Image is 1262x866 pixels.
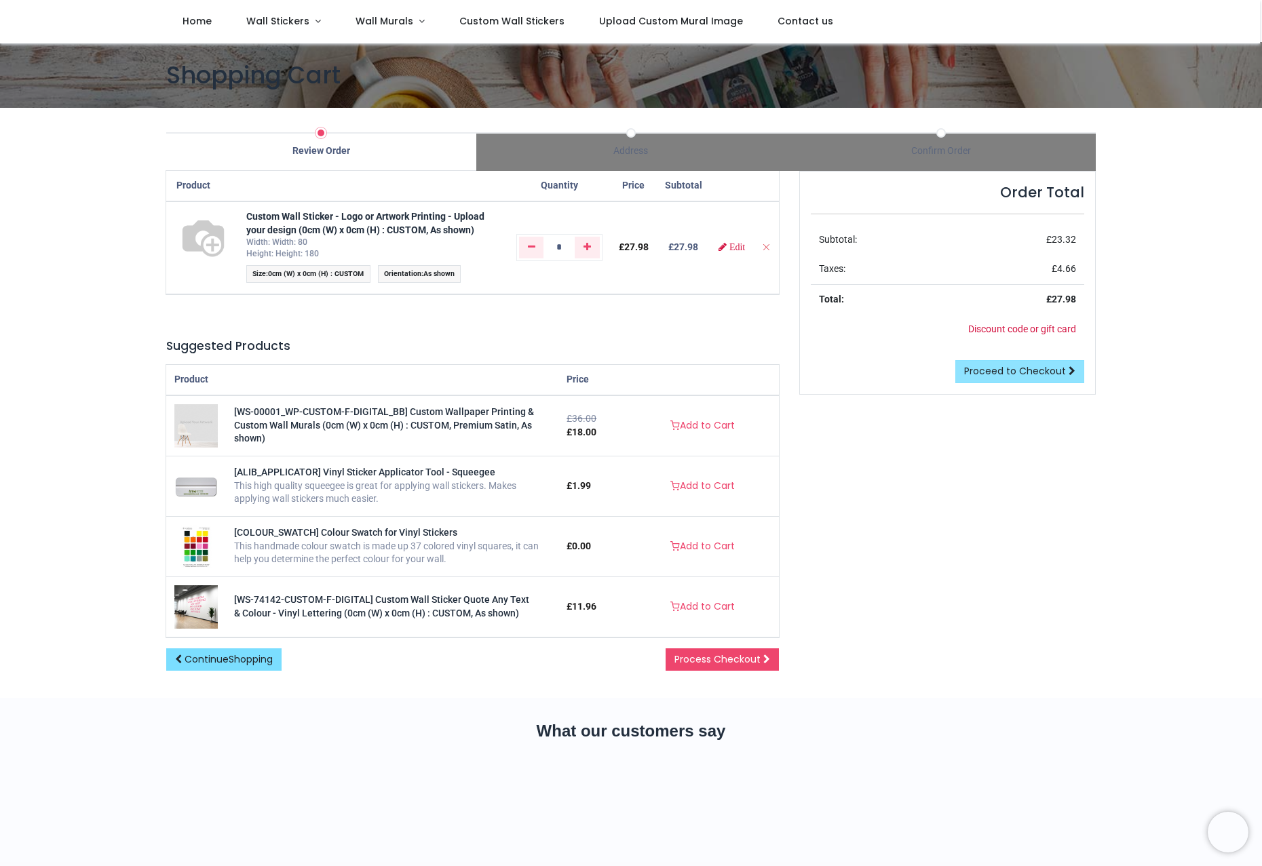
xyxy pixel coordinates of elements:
span: Custom Wall Stickers [459,14,565,28]
span: Shopping [229,652,273,666]
span: Size [252,269,266,278]
a: [ALIB_APPLICATOR] Vinyl Sticker Applicator Tool - Squeegee [174,479,218,490]
div: Review Order [166,144,476,158]
span: As shown [423,269,455,278]
a: Discount code or gift card [968,323,1076,334]
th: Subtotal [657,171,710,201]
span: £ [1052,263,1076,274]
iframe: Brevo live chat [1208,812,1248,852]
a: [ALIB_APPLICATOR] Vinyl Sticker Applicator Tool - Squeegee [234,467,495,477]
h5: Suggested Products [166,338,779,355]
span: Quantity [541,180,578,191]
img: [COLOUR_SWATCH] Colour Swatch for Vinyl Stickers [180,525,212,568]
iframe: Customer reviews powered by Trustpilot [166,766,1096,861]
h2: What our customers say [166,720,1096,743]
span: 18.00 [572,427,596,437]
a: [COLOUR_SWATCH] Colour Swatch for Vinyl Stickers [234,527,457,538]
a: Add to Cart [662,475,744,498]
a: Add one [575,237,600,258]
strong: £ [1046,294,1076,304]
span: Upload Custom Mural Image [599,14,743,28]
a: [WS-74142-CUSTOM-F-DIGITAL] Custom Wall Sticker Quote Any Text & Colour - Vinyl Lettering (0cm (W... [174,600,218,611]
span: Wall Murals [356,14,413,28]
span: £ [619,241,649,252]
span: 0.00 [572,540,591,551]
a: Custom Wall Sticker - Logo or Artwork Printing - Upload your design (0cm (W) x 0cm (H) : CUSTOM, ... [246,211,484,235]
a: Proceed to Checkout [955,360,1084,383]
th: Product [166,171,238,201]
span: Height: Height: 180 [246,249,319,258]
b: £ [668,241,698,252]
span: Process Checkout [674,652,761,666]
span: 11.96 [572,601,596,612]
a: [WS-00001_WP-CUSTOM-F-DIGITAL_BB] Custom Wallpaper Printing & Custom Wall Murals (0cm (W) x 0cm (... [174,419,218,430]
a: Remove from cart [761,241,771,252]
td: Taxes: [811,254,959,284]
strong: Total: [819,294,844,304]
span: Continue [185,652,273,666]
a: [WS-74142-CUSTOM-F-DIGITAL] Custom Wall Sticker Quote Any Text & Colour - Vinyl Lettering (0cm (W... [234,594,529,618]
span: Home [183,14,212,28]
span: 27.98 [674,241,698,252]
div: This high quality squeegee is great for applying wall stickers. Makes applying wall stickers much... [234,479,550,506]
span: £ [567,540,591,551]
div: This handmade colour swatch is made up 37 colored vinyl squares, it can help you determine the pe... [234,540,550,566]
span: £ [567,480,591,491]
img: S70831 - [WS-61914-CUSTOM-F-DIGITAL] Custom Wall Sticker - Logo or Artwork Printing - Upload your... [176,210,230,264]
a: Add to Cart [662,414,744,437]
span: 4.66 [1057,263,1076,274]
div: Address [476,144,786,158]
th: Product [166,365,558,395]
a: Add to Cart [662,535,744,558]
a: Process Checkout [666,648,779,671]
span: £ [567,427,596,437]
span: 27.98 [624,241,649,252]
th: Price [611,171,657,201]
a: [COLOUR_SWATCH] Colour Swatch for Vinyl Stickers [180,540,212,551]
span: Contact us [778,14,833,28]
span: : [246,265,370,282]
a: ContinueShopping [166,648,282,671]
span: : [378,265,461,282]
a: Edit [719,242,745,252]
span: 23.32 [1052,234,1076,245]
img: [WS-74142-CUSTOM-F-DIGITAL] Custom Wall Sticker Quote Any Text & Colour - Vinyl Lettering (0cm (W... [174,585,218,629]
td: Subtotal: [811,225,959,255]
a: Add to Cart [662,595,744,618]
div: Confirm Order [786,144,1096,158]
img: [ALIB_APPLICATOR] Vinyl Sticker Applicator Tool - Squeegee [174,465,218,508]
span: Wall Stickers [246,14,309,28]
th: Price [558,365,626,395]
span: 27.98 [1052,294,1076,304]
img: [WS-00001_WP-CUSTOM-F-DIGITAL_BB] Custom Wallpaper Printing & Custom Wall Murals (0cm (W) x 0cm (... [174,404,218,448]
a: [WS-00001_WP-CUSTOM-F-DIGITAL_BB] Custom Wallpaper Printing & Custom Wall Murals (0cm (W) x 0cm (... [234,406,534,444]
del: £ [567,413,596,424]
span: £ [1046,234,1076,245]
span: £ [567,601,596,612]
span: Edit [729,242,745,252]
span: 0cm (W) x 0cm (H) : CUSTOM [268,269,364,278]
span: Proceed to Checkout [964,364,1066,378]
span: Orientation [384,269,421,278]
span: 36.00 [572,413,596,424]
a: Remove one [519,237,544,258]
span: 1.99 [572,480,591,491]
span: Width: Width: 80 [246,237,307,247]
h4: Order Total [811,182,1084,202]
h1: Shopping Cart [166,58,1096,92]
